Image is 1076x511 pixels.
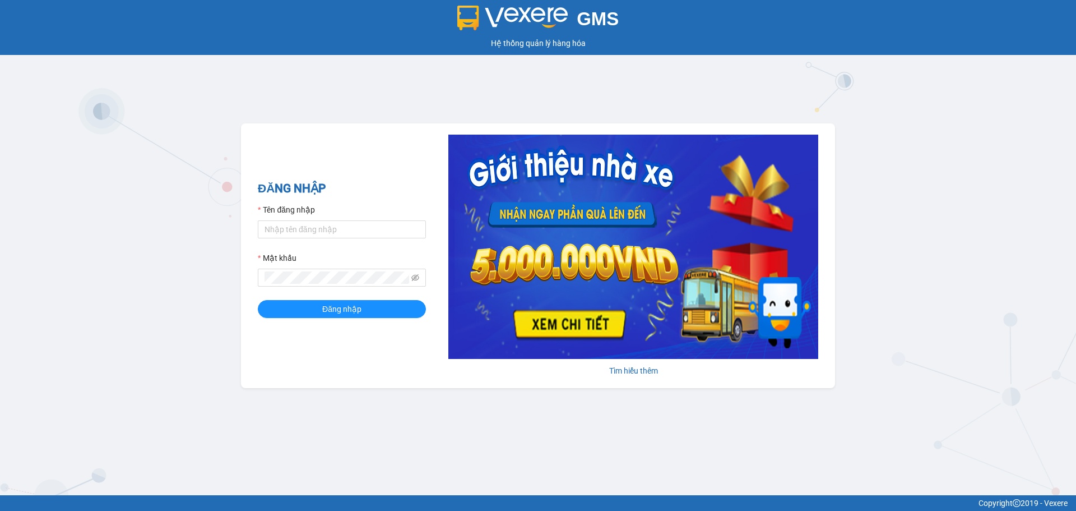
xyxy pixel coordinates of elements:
input: Tên đăng nhập [258,220,426,238]
input: Mật khẩu [265,271,409,284]
label: Tên đăng nhập [258,204,315,216]
div: Tìm hiểu thêm [448,365,818,377]
a: GMS [457,17,619,26]
div: Hệ thống quản lý hàng hóa [3,37,1073,49]
span: Đăng nhập [322,303,361,315]
button: Đăng nhập [258,300,426,318]
img: banner-0 [448,135,818,359]
div: Copyright 2019 - Vexere [8,497,1068,509]
span: eye-invisible [411,274,419,282]
h2: ĐĂNG NHẬP [258,179,426,198]
span: copyright [1013,499,1021,507]
label: Mật khẩu [258,252,296,264]
img: logo 2 [457,6,568,30]
span: GMS [577,8,619,29]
